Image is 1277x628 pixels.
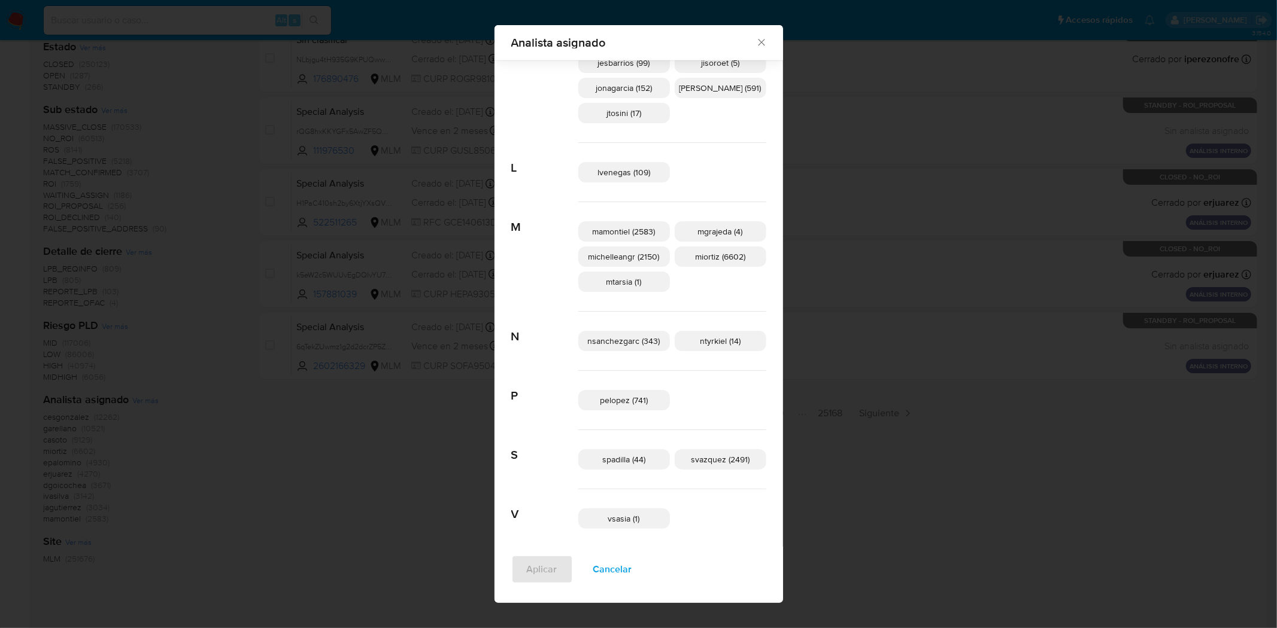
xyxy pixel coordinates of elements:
div: michelleangr (2150) [578,246,670,267]
div: spadilla (44) [578,449,670,470]
span: mgrajeda (4) [698,225,743,237]
div: ntyrkiel (14) [675,331,766,351]
span: ntyrkiel (14) [700,335,741,347]
div: lvenegas (109) [578,162,670,182]
span: miortiz (6602) [695,251,745,263]
span: spadilla (44) [602,453,645,465]
div: mamontiel (2583) [578,221,670,242]
span: M [511,202,578,234]
span: mamontiel (2583) [593,225,656,237]
span: pelopez (741) [600,394,648,406]
div: vsasia (1) [578,508,670,529]
span: lvenegas (109) [597,166,650,178]
span: jonagarcia (152) [596,82,652,94]
div: mtarsia (1) [578,272,670,292]
span: vsasia (1) [608,513,640,525]
div: svazquez (2491) [675,449,766,470]
div: mgrajeda (4) [675,221,766,242]
div: nsanchezgarc (343) [578,331,670,351]
div: jesbarrios (99) [578,53,670,73]
span: jisoroet (5) [701,57,739,69]
div: [PERSON_NAME] (591) [675,78,766,98]
span: svazquez (2491) [691,453,750,465]
span: mtarsia (1) [606,276,642,288]
div: pelopez (741) [578,390,670,410]
span: Cancelar [593,556,632,583]
span: P [511,371,578,403]
span: V [511,489,578,522]
span: S [511,430,578,462]
div: jisoroet (5) [675,53,766,73]
span: jesbarrios (99) [598,57,650,69]
span: N [511,312,578,344]
div: jtosini (17) [578,103,670,123]
button: Cerrar [756,36,766,47]
span: nsanchezgarc (343) [588,335,660,347]
div: miortiz (6602) [675,246,766,267]
span: L [511,143,578,175]
span: Analista asignado [511,36,756,48]
span: michelleangr (2150) [589,251,660,263]
span: [PERSON_NAME] (591) [680,82,762,94]
button: Cancelar [578,555,648,584]
span: jtosini (17) [606,107,641,119]
div: jonagarcia (152) [578,78,670,98]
